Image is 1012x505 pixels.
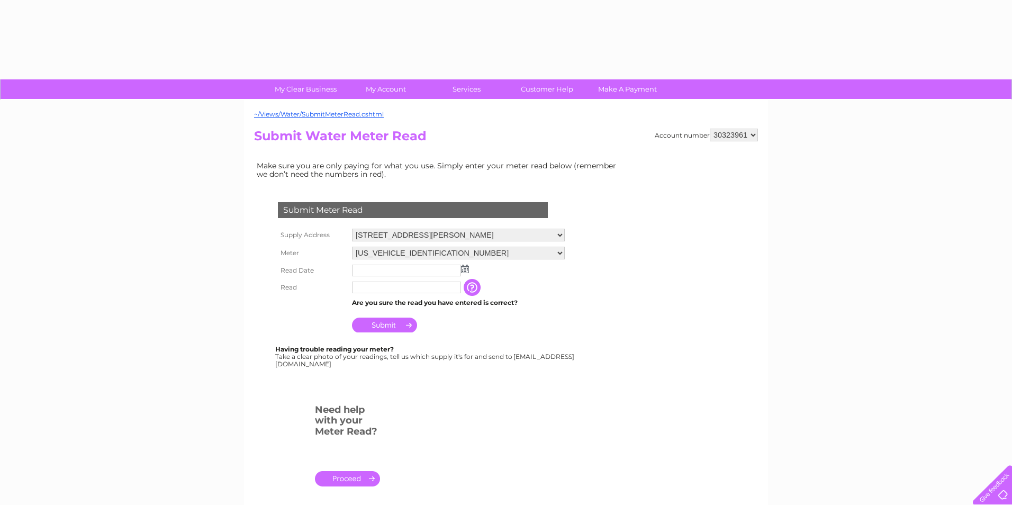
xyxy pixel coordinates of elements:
[254,159,625,181] td: Make sure you are only paying for what you use. Simply enter your meter read below (remember we d...
[503,79,591,99] a: Customer Help
[423,79,510,99] a: Services
[315,471,380,486] a: .
[461,265,469,273] img: ...
[254,129,758,149] h2: Submit Water Meter Read
[254,110,384,118] a: ~/Views/Water/SubmitMeterRead.cshtml
[352,318,417,332] input: Submit
[342,79,430,99] a: My Account
[275,244,349,262] th: Meter
[584,79,671,99] a: Make A Payment
[262,79,349,99] a: My Clear Business
[275,346,576,367] div: Take a clear photo of your readings, tell us which supply it's for and send to [EMAIL_ADDRESS][DO...
[275,262,349,279] th: Read Date
[275,345,394,353] b: Having trouble reading your meter?
[275,226,349,244] th: Supply Address
[278,202,548,218] div: Submit Meter Read
[315,402,380,443] h3: Need help with your Meter Read?
[464,279,483,296] input: Information
[349,296,567,310] td: Are you sure the read you have entered is correct?
[655,129,758,141] div: Account number
[275,279,349,296] th: Read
